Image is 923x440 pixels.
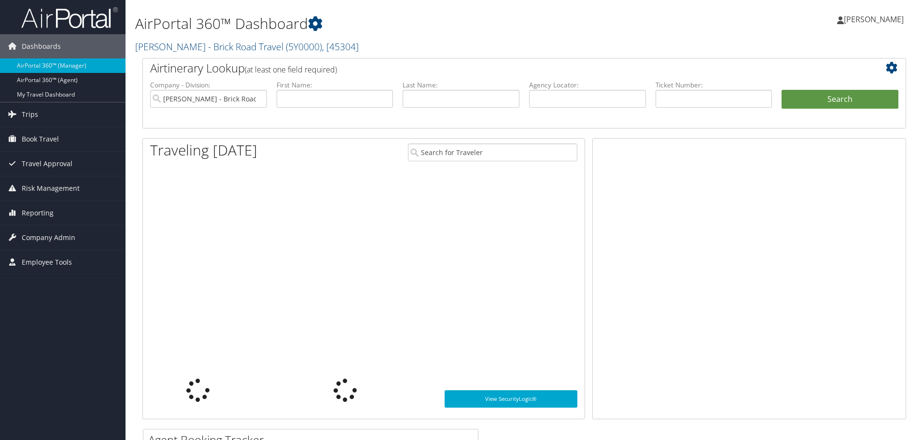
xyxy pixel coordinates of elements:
span: Employee Tools [22,250,72,274]
img: airportal-logo.png [21,6,118,29]
input: Search for Traveler [408,143,577,161]
span: Dashboards [22,34,61,58]
h2: Airtinerary Lookup [150,60,835,76]
label: Agency Locator: [529,80,646,90]
h1: Traveling [DATE] [150,140,257,160]
span: Risk Management [22,176,80,200]
a: View SecurityLogic® [445,390,577,408]
h1: AirPortal 360™ Dashboard [135,14,654,34]
span: ( 5Y0000 ) [286,40,322,53]
label: Last Name: [403,80,519,90]
span: Travel Approval [22,152,72,176]
label: First Name: [277,80,393,90]
a: [PERSON_NAME] - Brick Road Travel [135,40,359,53]
span: , [ 45304 ] [322,40,359,53]
label: Ticket Number: [656,80,772,90]
span: Company Admin [22,226,75,250]
span: (at least one field required) [245,64,337,75]
label: Company - Division: [150,80,267,90]
span: Trips [22,102,38,127]
span: [PERSON_NAME] [844,14,904,25]
button: Search [782,90,898,109]
a: [PERSON_NAME] [837,5,913,34]
span: Reporting [22,201,54,225]
span: Book Travel [22,127,59,151]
